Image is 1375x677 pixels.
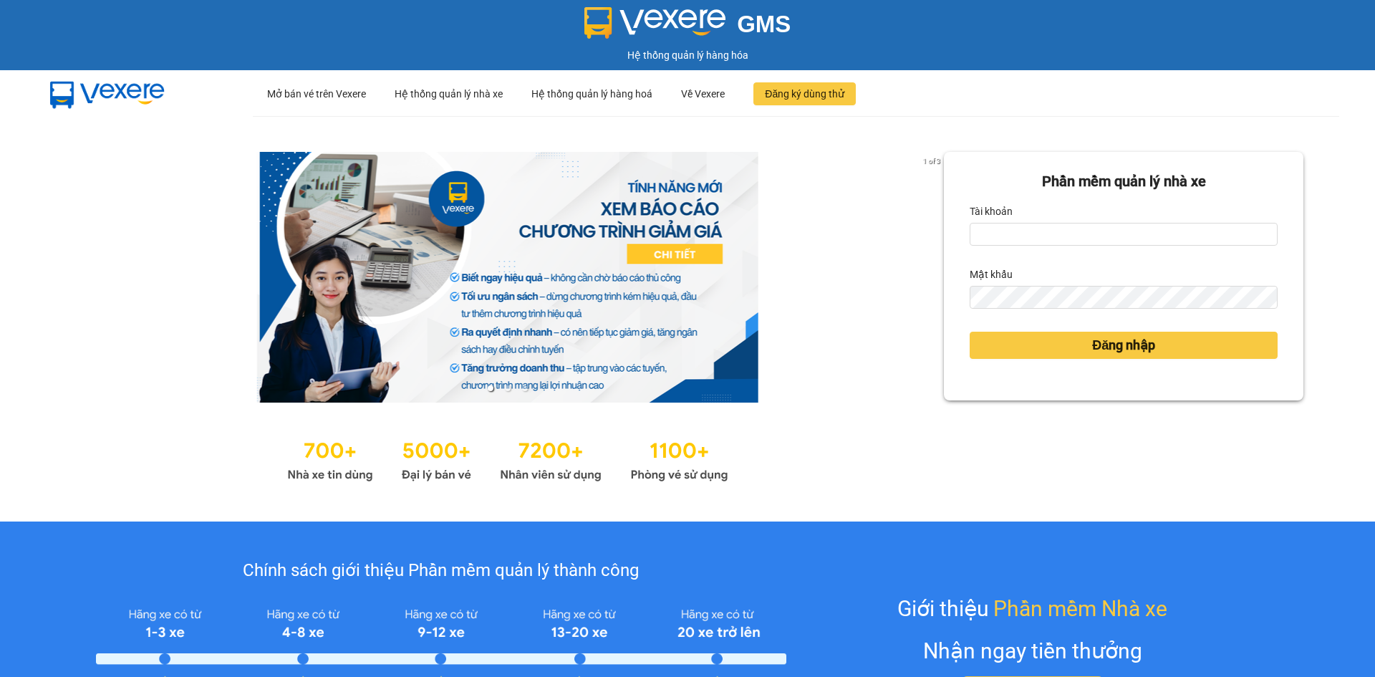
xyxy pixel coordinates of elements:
input: Mật khẩu [970,286,1278,309]
li: slide item 3 [522,385,528,391]
div: Nhận ngay tiền thưởng [923,634,1142,668]
a: GMS [584,21,791,33]
img: Statistics.png [287,431,728,486]
button: previous slide / item [72,152,92,403]
button: next slide / item [924,152,944,403]
p: 1 of 3 [919,152,944,171]
div: Chính sách giới thiệu Phần mềm quản lý thành công [96,557,786,585]
label: Mật khẩu [970,263,1013,286]
div: Hệ thống quản lý hàng hoá [531,71,652,117]
div: Mở bán vé trên Vexere [267,71,366,117]
li: slide item 2 [505,385,511,391]
div: Hệ thống quản lý hàng hóa [4,47,1371,63]
img: logo 2 [584,7,726,39]
div: Giới thiệu [897,592,1167,625]
span: GMS [737,11,791,37]
span: Đăng nhập [1092,335,1155,355]
button: Đăng nhập [970,332,1278,359]
input: Tài khoản [970,223,1278,246]
button: Đăng ký dùng thử [753,82,856,105]
span: Đăng ký dùng thử [765,86,844,102]
div: Hệ thống quản lý nhà xe [395,71,503,117]
div: Về Vexere [681,71,725,117]
label: Tài khoản [970,200,1013,223]
img: mbUUG5Q.png [36,70,179,117]
span: Phần mềm Nhà xe [993,592,1167,625]
li: slide item 1 [488,385,493,391]
div: Phần mềm quản lý nhà xe [970,171,1278,193]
